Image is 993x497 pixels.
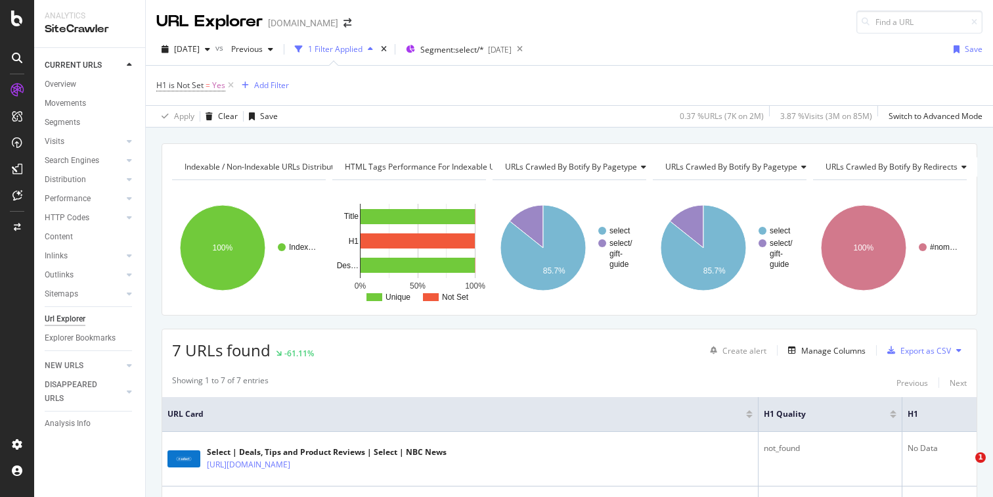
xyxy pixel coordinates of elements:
a: Performance [45,192,123,206]
div: Save [965,43,982,55]
a: DISAPPEARED URLS [45,378,123,406]
span: URLs Crawled By Botify By pagetype [505,161,637,172]
text: gift- [609,249,623,258]
div: 1 Filter Applied [308,43,363,55]
a: Visits [45,135,123,149]
a: Analysis Info [45,417,136,431]
div: Create alert [722,345,766,356]
h4: URLs Crawled By Botify By redirects [823,156,977,177]
div: times [378,43,389,56]
a: NEW URLS [45,359,123,373]
button: Save [948,39,982,60]
iframe: Intercom live chat [948,452,980,484]
text: #nom… [930,243,958,252]
a: CURRENT URLS [45,59,123,72]
span: H1 Quality [764,408,871,420]
div: 3.87 % Visits ( 3M on 85M ) [780,110,872,122]
text: H1 [349,237,359,246]
div: NEW URLS [45,359,83,373]
div: Save [260,110,278,122]
text: Des… [337,261,359,270]
button: Export as CSV [882,340,951,361]
svg: A chart. [332,191,486,305]
span: vs [215,42,226,53]
button: Segment:select/*[DATE] [401,39,512,60]
a: Overview [45,78,136,91]
a: Search Engines [45,154,123,168]
div: -61.11% [284,348,314,359]
button: Add Filter [236,78,289,93]
button: Apply [156,106,194,127]
text: select [609,226,630,235]
span: URL Card [167,408,743,420]
text: select/ [609,239,632,248]
div: arrow-right-arrow-left [343,18,351,28]
button: [DATE] [156,39,215,60]
a: Distribution [45,173,123,187]
div: URL Explorer [156,11,263,33]
div: Select | Deals, Tips and Product Reviews | Select | NBC News [207,446,447,458]
div: Switch to Advanced Mode [889,110,982,122]
div: Performance [45,192,91,206]
text: select [770,226,791,235]
div: Analysis Info [45,417,91,431]
div: Export as CSV [900,345,951,356]
a: HTTP Codes [45,211,123,225]
h4: URLs Crawled By Botify By pagetype [502,156,657,177]
text: guide [609,260,629,269]
span: Yes [212,76,225,95]
svg: A chart. [172,191,326,305]
svg: A chart. [493,191,646,305]
a: Outlinks [45,268,123,282]
button: Create alert [705,340,766,361]
span: URLs Crawled By Botify By redirects [826,161,958,172]
span: = [206,80,210,91]
div: Visits [45,135,64,149]
button: Previous [226,39,278,60]
div: Apply [174,110,194,122]
button: Switch to Advanced Mode [883,106,982,127]
div: Outlinks [45,268,74,282]
span: Previous [226,43,263,55]
text: 85.7% [703,266,726,275]
div: Analytics [45,11,135,22]
text: Title [344,212,359,221]
button: Clear [200,106,238,127]
text: Not Set [442,293,469,302]
div: A chart. [653,191,806,305]
a: Url Explorer [45,312,136,326]
button: Next [950,375,967,390]
div: Manage Columns [801,345,866,356]
a: [URL][DOMAIN_NAME] [207,458,290,471]
div: No Data [908,442,971,454]
a: Explorer Bookmarks [45,331,136,345]
div: Distribution [45,173,86,187]
div: Clear [218,110,238,122]
div: not_found [764,442,897,454]
button: Save [244,106,278,127]
text: select/ [770,239,793,248]
h4: URLs Crawled By Botify By pagetype [663,156,817,177]
span: 1 [975,452,986,463]
a: Movements [45,97,136,110]
div: Overview [45,78,76,91]
div: 0.37 % URLs ( 7K on 2M ) [680,110,764,122]
span: URLs Crawled By Botify By pagetype [665,161,797,172]
svg: A chart. [813,191,967,305]
div: Inlinks [45,249,68,263]
div: [DATE] [488,44,512,55]
text: 100% [854,243,874,252]
h4: Indexable / Non-Indexable URLs Distribution [182,156,364,177]
text: guide [770,260,789,269]
div: [DOMAIN_NAME] [268,16,338,30]
text: gift- [770,249,783,258]
button: Previous [896,375,928,390]
text: 100% [213,243,233,252]
div: SiteCrawler [45,22,135,37]
span: H1 [908,408,952,420]
text: 85.7% [543,266,565,275]
div: HTTP Codes [45,211,89,225]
